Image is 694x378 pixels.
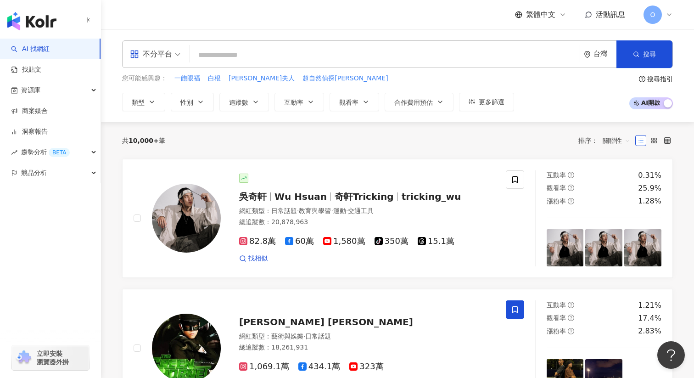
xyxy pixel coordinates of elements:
[638,300,661,310] div: 1.21%
[248,254,268,263] span: 找相似
[547,301,566,309] span: 互動率
[228,73,295,84] button: [PERSON_NAME]夫人
[568,315,574,321] span: question-circle
[229,74,295,83] span: [PERSON_NAME]夫人
[284,99,303,106] span: 互動率
[639,76,645,82] span: question-circle
[323,237,365,246] span: 1,580萬
[12,345,89,370] a: chrome extension立即安裝 瀏覽器外掛
[638,313,661,323] div: 17.4%
[239,332,495,341] div: 網紅類型 ：
[585,229,622,266] img: post-image
[333,207,346,214] span: 運動
[547,314,566,322] span: 觀看率
[339,99,358,106] span: 觀看率
[302,73,388,84] button: 超自然偵探[PERSON_NAME]
[305,333,331,340] span: 日常話題
[274,191,327,202] span: Wu Hsuan
[349,362,383,372] span: 323萬
[152,184,221,253] img: KOL Avatar
[385,93,453,111] button: 合作費用預估
[596,10,625,19] span: 活動訊息
[638,326,661,336] div: 2.83%
[7,12,56,30] img: logo
[15,350,33,365] img: chrome extension
[129,137,159,144] span: 10,000+
[331,207,333,214] span: ·
[638,170,661,181] div: 0.31%
[638,183,661,193] div: 25.9%
[239,191,267,202] span: 吳奇軒
[271,333,303,340] span: 藝術與娛樂
[208,74,221,83] span: 白根
[11,65,41,74] a: 找貼文
[568,185,574,191] span: question-circle
[578,133,635,148] div: 排序：
[122,93,165,111] button: 類型
[122,159,673,278] a: KOL Avatar吳奇軒Wu Hsuan奇軒Trickingtricking_wu網紅類型：日常話題·教育與學習·運動·交通工具總追蹤數：20,878,96382.8萬60萬1,580萬350...
[657,341,685,369] iframe: Help Scout Beacon - Open
[132,99,145,106] span: 類型
[21,142,70,163] span: 趨勢分析
[303,333,305,340] span: ·
[180,99,193,106] span: 性別
[21,80,40,101] span: 資源庫
[603,133,630,148] span: 關聯性
[207,73,221,84] button: 白根
[547,171,566,179] span: 互動率
[330,93,379,111] button: 觀看率
[239,218,495,227] div: 總追蹤數 ： 20,878,963
[239,316,413,327] span: [PERSON_NAME] [PERSON_NAME]
[647,75,673,83] div: 搜尋指引
[479,98,504,106] span: 更多篩選
[37,350,69,366] span: 立即安裝 瀏覽器外掛
[394,99,433,106] span: 合作費用預估
[239,207,495,216] div: 網紅類型 ：
[624,229,661,266] img: post-image
[122,137,165,144] div: 共 筆
[568,328,574,334] span: question-circle
[348,207,374,214] span: 交通工具
[11,107,48,116] a: 商案媒合
[174,74,200,83] span: 一飽眼福
[568,198,574,204] span: question-circle
[547,229,584,266] img: post-image
[130,47,172,62] div: 不分平台
[402,191,461,202] span: tricking_wu
[459,93,514,111] button: 更多篩選
[335,191,394,202] span: 奇軒Tricking
[547,184,566,192] span: 觀看率
[302,74,388,83] span: 超自然偵探[PERSON_NAME]
[593,50,616,58] div: 台灣
[547,197,566,205] span: 漲粉率
[375,237,409,246] span: 350萬
[274,93,324,111] button: 互動率
[11,45,50,54] a: searchAI 找網紅
[11,127,48,136] a: 洞察報告
[239,254,268,263] a: 找相似
[239,343,495,352] div: 總追蹤數 ： 18,261,931
[526,10,555,20] span: 繁體中文
[568,172,574,178] span: question-circle
[219,93,269,111] button: 追蹤數
[298,362,341,372] span: 434.1萬
[271,207,297,214] span: 日常話題
[11,149,17,156] span: rise
[239,237,276,246] span: 82.8萬
[650,10,655,20] span: O
[49,148,70,157] div: BETA
[174,73,201,84] button: 一飽眼福
[346,207,348,214] span: ·
[299,207,331,214] span: 教育與學習
[297,207,299,214] span: ·
[285,237,314,246] span: 60萬
[130,50,139,59] span: appstore
[643,51,656,58] span: 搜尋
[239,362,289,372] span: 1,069.1萬
[584,51,591,58] span: environment
[547,327,566,335] span: 漲粉率
[171,93,214,111] button: 性別
[418,237,454,246] span: 15.1萬
[21,163,47,183] span: 競品分析
[638,196,661,206] div: 1.28%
